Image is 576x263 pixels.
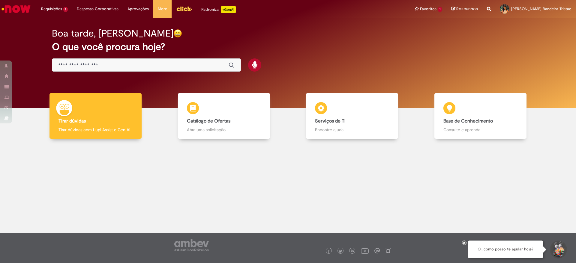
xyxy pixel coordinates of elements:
[77,6,118,12] span: Despesas Corporativas
[187,127,261,133] p: Abra uma solicitação
[221,6,236,13] p: +GenAi
[315,127,389,133] p: Encontre ajuda
[549,241,567,259] button: Iniciar Conversa de Suporte
[443,127,517,133] p: Consulte e aprenda
[443,118,493,124] b: Base de Conhecimento
[511,6,571,11] span: [PERSON_NAME] Bandeira Tristao
[58,127,133,133] p: Tirar dúvidas com Lupi Assist e Gen Ai
[351,250,354,253] img: logo_footer_linkedin.png
[420,6,436,12] span: Favoritos
[52,42,524,52] h2: O que você procura hoje?
[327,250,330,253] img: logo_footer_facebook.png
[41,6,62,12] span: Requisições
[385,248,391,253] img: logo_footer_naosei.png
[63,7,68,12] span: 1
[127,6,149,12] span: Aprovações
[1,3,31,15] img: ServiceNow
[374,248,380,253] img: logo_footer_workplace.png
[451,6,478,12] a: Rascunhos
[160,93,288,139] a: Catálogo de Ofertas Abra uma solicitação
[288,93,416,139] a: Serviços de TI Encontre ajuda
[468,241,543,258] div: Oi, como posso te ajudar hoje?
[315,118,346,124] b: Serviços de TI
[361,247,369,255] img: logo_footer_youtube.png
[416,93,545,139] a: Base de Conhecimento Consulte e aprenda
[187,118,230,124] b: Catálogo de Ofertas
[52,28,173,39] h2: Boa tarde, [PERSON_NAME]
[158,6,167,12] span: More
[438,7,442,12] span: 1
[201,6,236,13] div: Padroniza
[176,4,192,13] img: click_logo_yellow_360x200.png
[174,239,209,251] img: logo_footer_ambev_rotulo_gray.png
[339,250,342,253] img: logo_footer_twitter.png
[31,93,160,139] a: Tirar dúvidas Tirar dúvidas com Lupi Assist e Gen Ai
[456,6,478,12] span: Rascunhos
[173,29,182,38] img: happy-face.png
[58,118,86,124] b: Tirar dúvidas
